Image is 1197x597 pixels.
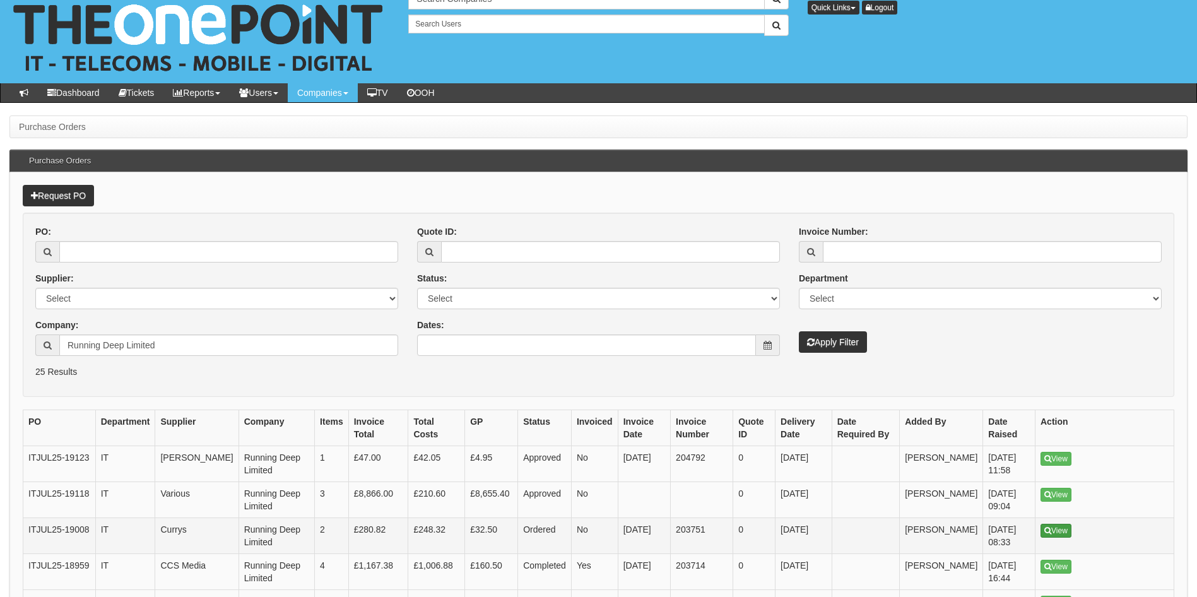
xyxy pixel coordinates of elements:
th: Items [315,410,349,446]
th: GP [465,410,518,446]
td: IT [95,518,155,554]
p: 25 Results [35,365,1162,378]
th: Status [518,410,572,446]
td: [PERSON_NAME] [900,482,983,518]
td: £32.50 [465,518,518,554]
td: 203714 [671,554,733,590]
th: Date Required By [832,410,899,446]
th: Date Raised [983,410,1035,446]
td: ITJUL25-19123 [23,446,96,482]
td: £210.60 [408,482,465,518]
td: [DATE] 16:44 [983,554,1035,590]
label: Quote ID: [417,225,457,238]
td: £1,167.38 [348,554,408,590]
td: [DATE] 08:33 [983,518,1035,554]
td: 204792 [671,446,733,482]
td: [DATE] [775,482,832,518]
td: No [571,446,618,482]
td: IT [95,446,155,482]
td: No [571,482,618,518]
td: Approved [518,446,572,482]
th: Delivery Date [775,410,832,446]
th: Added By [900,410,983,446]
td: ITJUL25-18959 [23,554,96,590]
td: 2 [315,518,349,554]
button: Quick Links [808,1,859,15]
td: Running Deep Limited [239,446,314,482]
td: [PERSON_NAME] [900,518,983,554]
label: Dates: [417,319,444,331]
td: CCS Media [155,554,239,590]
td: £47.00 [348,446,408,482]
label: Supplier: [35,272,74,285]
label: Invoice Number: [799,225,868,238]
a: View [1041,452,1071,466]
td: Various [155,482,239,518]
label: Company: [35,319,78,331]
td: Approved [518,482,572,518]
td: Currys [155,518,239,554]
h3: Purchase Orders [23,150,97,172]
input: Search Users [408,15,764,33]
td: £8,655.40 [465,482,518,518]
th: Quote ID [733,410,775,446]
td: [DATE] [775,518,832,554]
td: 0 [733,482,775,518]
th: Supplier [155,410,239,446]
td: 0 [733,554,775,590]
a: Request PO [23,185,94,206]
th: Invoice Number [671,410,733,446]
th: Invoiced [571,410,618,446]
th: Total Costs [408,410,465,446]
td: [DATE] [775,554,832,590]
label: Status: [417,272,447,285]
th: PO [23,410,96,446]
a: View [1041,488,1071,502]
a: TV [358,83,398,102]
th: Action [1035,410,1174,446]
td: £1,006.88 [408,554,465,590]
td: ITJUL25-19118 [23,482,96,518]
td: Running Deep Limited [239,482,314,518]
td: No [571,518,618,554]
td: [DATE] [618,518,670,554]
th: Company [239,410,314,446]
th: Department [95,410,155,446]
td: 1 [315,446,349,482]
td: [DATE] [618,554,670,590]
td: Running Deep Limited [239,518,314,554]
td: [DATE] 09:04 [983,482,1035,518]
td: [DATE] 11:58 [983,446,1035,482]
td: 3 [315,482,349,518]
td: £42.05 [408,446,465,482]
td: IT [95,554,155,590]
th: Invoice Total [348,410,408,446]
th: Invoice Date [618,410,670,446]
td: [DATE] [618,446,670,482]
td: 203751 [671,518,733,554]
a: Users [230,83,288,102]
a: Companies [288,83,358,102]
td: £4.95 [465,446,518,482]
label: PO: [35,225,51,238]
td: £160.50 [465,554,518,590]
td: Yes [571,554,618,590]
td: £280.82 [348,518,408,554]
td: 0 [733,446,775,482]
td: [PERSON_NAME] [155,446,239,482]
li: Purchase Orders [19,121,86,133]
td: [PERSON_NAME] [900,446,983,482]
td: 0 [733,518,775,554]
a: View [1041,560,1071,574]
td: Ordered [518,518,572,554]
a: Tickets [109,83,164,102]
td: [PERSON_NAME] [900,554,983,590]
a: View [1041,524,1071,538]
td: 4 [315,554,349,590]
td: [DATE] [775,446,832,482]
a: Dashboard [38,83,109,102]
a: Logout [862,1,898,15]
td: Completed [518,554,572,590]
td: IT [95,482,155,518]
button: Apply Filter [799,331,867,353]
